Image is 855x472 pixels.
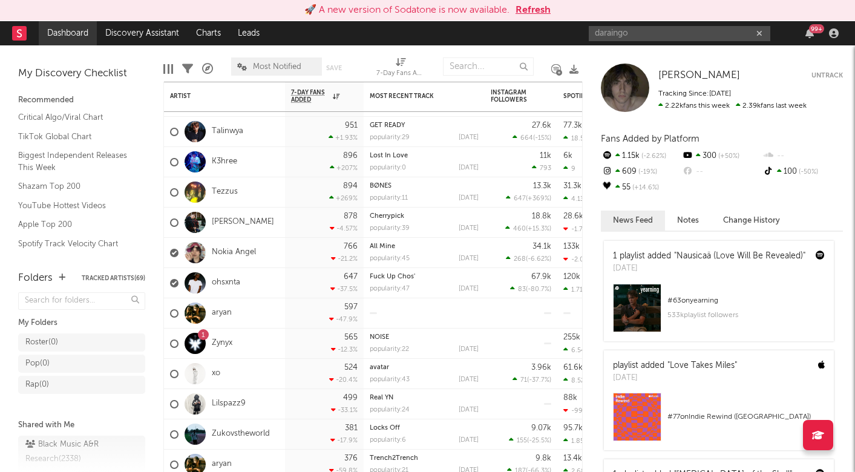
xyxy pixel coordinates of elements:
[370,243,395,250] a: All Mine
[528,256,549,263] span: -6.62 %
[805,28,814,38] button: 99+
[202,51,213,87] div: A&R Pipeline
[370,152,479,159] div: Lost In Love
[716,153,739,160] span: +50 %
[18,271,53,286] div: Folders
[510,285,551,293] div: ( )
[604,393,834,450] a: #77onIndie Rewind ([GEOGRAPHIC_DATA])
[563,134,588,142] div: 18.5k
[331,255,358,263] div: -21.2 %
[370,93,460,100] div: Most Recent Track
[212,429,270,439] a: Zukovstheworld
[370,407,410,413] div: popularity: 24
[343,152,358,160] div: 896
[513,376,551,384] div: ( )
[563,165,575,172] div: 9
[528,195,549,202] span: +369 %
[212,278,240,288] a: ohsxnta
[18,218,133,231] a: Apple Top 200
[563,152,572,160] div: 6k
[345,424,358,432] div: 381
[18,333,145,352] a: Roster(0)
[601,211,665,231] button: News Feed
[459,346,479,353] div: [DATE]
[797,169,818,175] span: -50 %
[330,225,358,232] div: -4.57 %
[681,164,762,180] div: --
[517,438,527,444] span: 155
[532,212,551,220] div: 18.8k
[370,213,479,220] div: Cherrypick
[25,356,50,371] div: Pop ( 0 )
[330,164,358,172] div: +207 %
[601,134,699,143] span: Fans Added by Platform
[370,213,404,220] a: Cherrypick
[370,255,410,262] div: popularity: 45
[370,286,410,292] div: popularity: 47
[658,102,730,110] span: 2.22k fans this week
[681,148,762,164] div: 300
[370,346,409,353] div: popularity: 22
[329,194,358,202] div: +269 %
[18,418,145,433] div: Shared with Me
[459,255,479,262] div: [DATE]
[762,148,843,164] div: --
[329,315,358,323] div: -47.9 %
[18,199,133,212] a: YouTube Hottest Videos
[329,376,358,384] div: -20.4 %
[563,225,591,233] div: -1.79k
[212,157,237,167] a: K3hree
[18,67,145,81] div: My Discovery Checklist
[18,355,145,373] a: Pop(0)
[188,21,229,45] a: Charts
[344,273,358,281] div: 647
[344,333,358,341] div: 565
[18,93,145,108] div: Recommended
[613,263,805,275] div: [DATE]
[674,252,805,260] a: "Nausicaä (Love Will Be Revealed)"
[601,164,681,180] div: 609
[532,122,551,129] div: 27.6k
[667,308,825,323] div: 533k playlist followers
[665,211,711,231] button: Notes
[514,195,526,202] span: 647
[344,454,358,462] div: 376
[304,3,509,18] div: 🚀 A new version of Sodatone is now available.
[459,286,479,292] div: [DATE]
[370,395,393,401] a: Real YN
[563,333,580,341] div: 255k
[330,436,358,444] div: -17.9 %
[212,187,238,197] a: Tezzus
[370,134,410,141] div: popularity: 29
[529,438,549,444] span: -25.5 %
[613,250,805,263] div: 1 playlist added
[170,93,261,100] div: Artist
[762,164,843,180] div: 100
[25,378,49,392] div: Rap ( 0 )
[640,153,666,160] span: -2.62 %
[658,102,807,110] span: 2.39k fans last week
[563,424,583,432] div: 95.7k
[563,273,580,281] div: 120k
[370,274,415,280] a: Fuck Up Chos'
[253,63,301,71] span: Most Notified
[563,286,586,293] div: 1.71k
[563,346,589,354] div: 6.54k
[370,425,400,431] a: Locks Off
[658,70,740,82] a: [PERSON_NAME]
[520,377,527,384] span: 71
[667,361,737,370] a: "Love Takes Miles"
[370,364,389,371] a: avatar
[345,122,358,129] div: 951
[370,334,479,341] div: NOISE
[589,26,770,41] input: Search for artists
[563,212,583,220] div: 28.6k
[509,436,551,444] div: ( )
[601,148,681,164] div: 1.15k
[18,316,145,330] div: My Folders
[163,51,173,87] div: Edit Columns
[376,51,425,87] div: 7-Day Fans Added (7-Day Fans Added)
[39,21,97,45] a: Dashboard
[563,255,591,263] div: -2.03k
[563,195,588,203] div: 4.13k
